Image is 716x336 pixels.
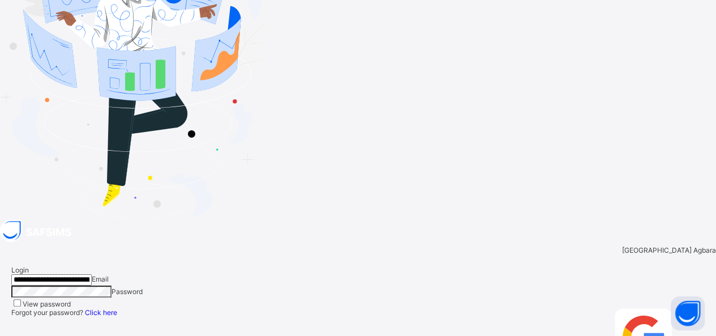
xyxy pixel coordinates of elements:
[11,308,117,317] span: Forgot your password?
[622,246,716,254] span: [GEOGRAPHIC_DATA] Agbara
[92,275,109,283] span: Email
[112,287,143,296] span: Password
[11,266,29,274] span: Login
[23,300,71,308] label: View password
[85,308,117,317] a: Click here
[671,296,705,330] button: Open asap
